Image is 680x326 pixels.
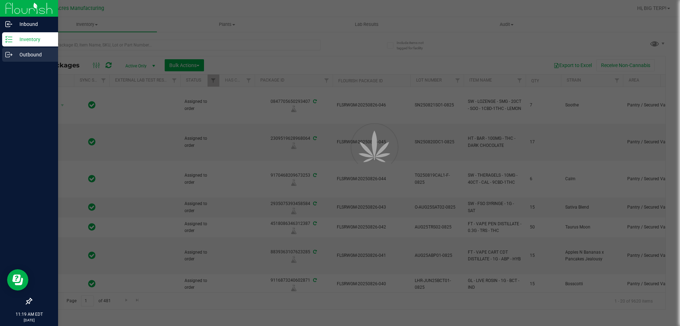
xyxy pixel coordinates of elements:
p: Outbound [12,50,55,59]
p: Inventory [12,35,55,44]
inline-svg: Inbound [5,21,12,28]
inline-svg: Inventory [5,36,12,43]
p: 11:19 AM EDT [3,311,55,317]
inline-svg: Outbound [5,51,12,58]
p: [DATE] [3,317,55,323]
p: Inbound [12,20,55,28]
iframe: Resource center [7,269,28,291]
